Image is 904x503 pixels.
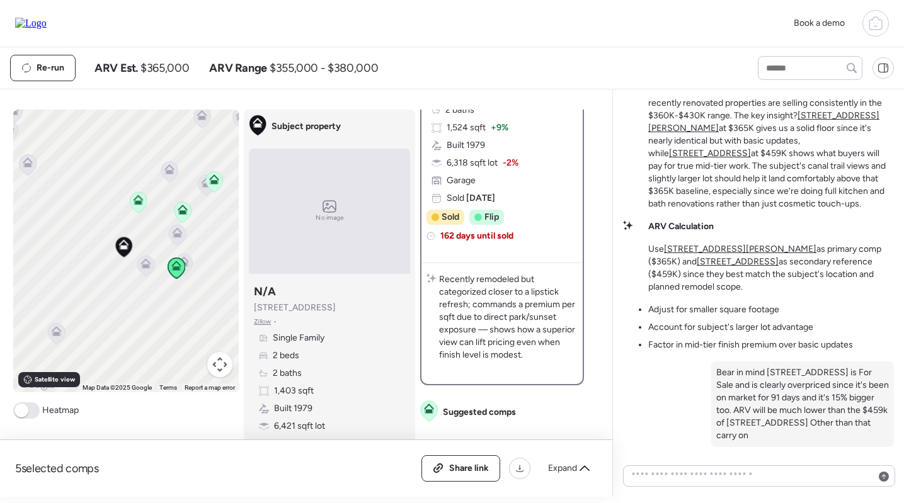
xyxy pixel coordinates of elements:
[140,60,189,76] span: $365,000
[273,317,277,327] span: •
[273,367,302,380] span: 2 baths
[273,349,299,362] span: 2 beds
[648,303,779,316] li: Adjust for smaller square footage
[648,339,853,351] li: Factor in mid-tier finish premium over basic updates
[254,317,271,327] span: Zillow
[447,139,485,152] span: Built 1979
[273,332,324,344] span: Single Family
[464,193,495,203] span: [DATE]
[316,213,343,223] span: No image
[274,438,303,450] span: Garage
[254,302,336,314] span: [STREET_ADDRESS]
[447,174,476,187] span: Garage
[83,384,152,391] span: Map Data ©2025 Google
[274,385,314,397] span: 1,403 sqft
[669,148,751,159] a: [STREET_ADDRESS]
[207,352,232,377] button: Map camera controls
[548,462,577,475] span: Expand
[443,406,516,419] span: Suggested comps
[16,376,58,392] img: Google
[491,122,508,134] span: + 9%
[447,157,498,169] span: 6,318 sqft lot
[445,104,474,116] span: 2 baths
[664,244,816,254] a: [STREET_ADDRESS][PERSON_NAME]
[794,18,845,28] span: Book a demo
[274,420,325,432] span: 6,421 sqft lot
[439,273,578,361] p: Recently remodeled but categorized closer to a lipstick refresh; commands a premium per sqft due ...
[209,60,267,76] span: ARV Range
[440,230,513,242] span: 162 days until sold
[272,120,341,133] span: Subject property
[442,211,459,223] span: Sold
[159,384,177,391] a: Terms (opens in new tab)
[42,404,79,417] span: Heatmap
[648,243,894,293] p: Use as primary comp ($365K) and as secondary reference ($459K) since they best match the subject'...
[648,72,894,210] p: This one's pretty straightforward - we've got a 2/2 cul-de-sac home getting a proper mid-tier rem...
[697,256,779,267] a: [STREET_ADDRESS]
[484,211,499,223] span: Flip
[716,366,889,442] p: Bear in mind [STREET_ADDRESS] is For Sale and is clearly overpriced since it's been on market for...
[15,18,47,29] img: Logo
[37,62,64,74] span: Re-run
[185,384,235,391] a: Report a map error
[447,192,495,205] span: Sold
[648,321,813,334] li: Account for subject's larger lot advantage
[94,60,138,76] span: ARV Est.
[447,122,486,134] span: 1,524 sqft
[270,60,378,76] span: $355,000 - $380,000
[274,402,312,415] span: Built 1979
[16,376,58,392] a: Open this area in Google Maps (opens a new window)
[449,462,489,475] span: Share link
[15,461,99,476] span: 5 selected comps
[254,284,275,299] h3: N/A
[35,375,75,385] span: Satellite view
[503,157,518,169] span: -2%
[648,221,714,232] strong: ARV Calculation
